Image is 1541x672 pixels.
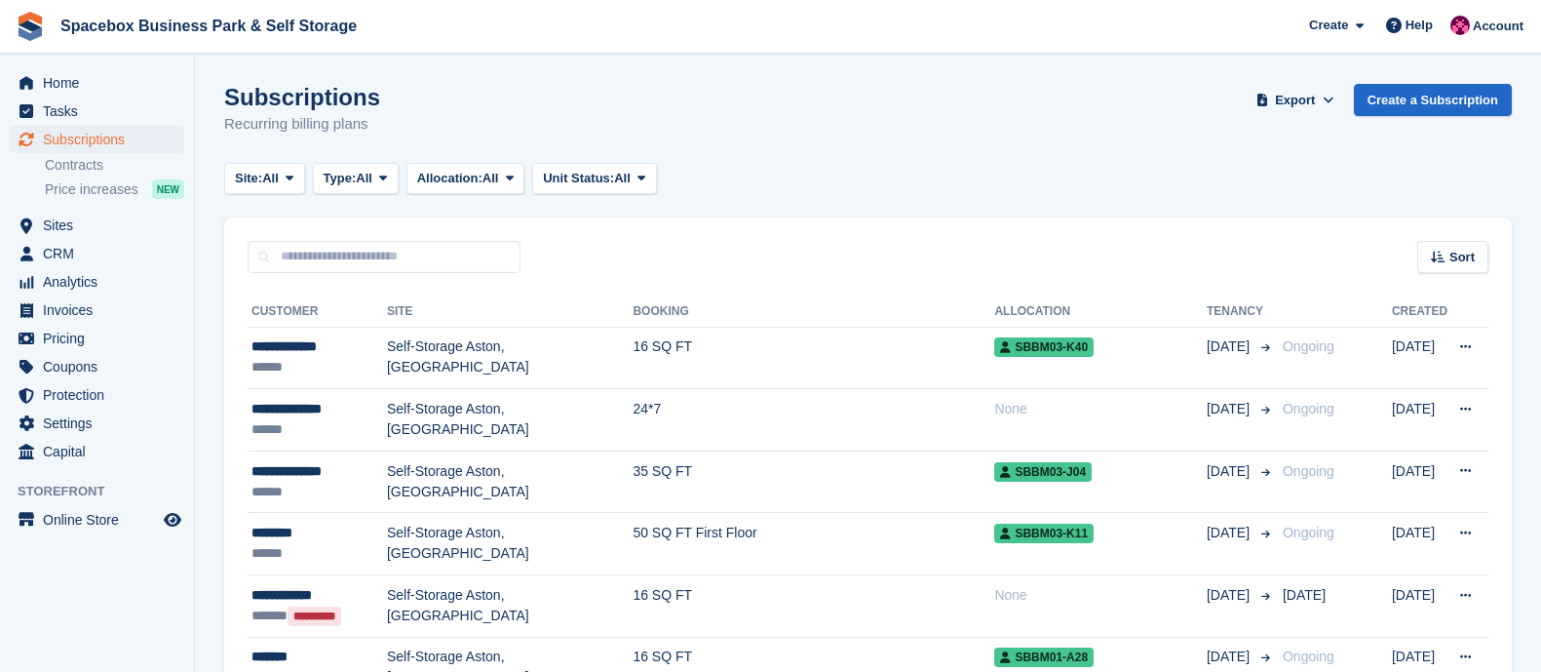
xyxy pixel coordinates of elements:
span: Capital [43,438,160,465]
span: Pricing [43,325,160,352]
td: [DATE] [1392,451,1447,513]
th: Allocation [994,296,1207,328]
span: Invoices [43,296,160,324]
div: None [994,585,1207,606]
a: menu [10,98,184,125]
a: menu [10,438,184,465]
a: Contracts [45,156,184,175]
span: Type: [324,169,357,188]
td: Self-Storage Aston, [GEOGRAPHIC_DATA] [387,451,633,513]
div: None [994,399,1207,419]
td: [DATE] [1392,513,1447,575]
span: Ongoing [1283,649,1334,664]
span: Ongoing [1283,525,1334,540]
a: menu [10,69,184,97]
td: Self-Storage Aston, [GEOGRAPHIC_DATA] [387,327,633,389]
td: 16 SQ FT [633,575,994,638]
span: [DATE] [1207,461,1253,482]
td: 35 SQ FT [633,451,994,513]
span: Ongoing [1283,401,1334,416]
span: [DATE] [1207,585,1253,606]
th: Site [387,296,633,328]
span: Online Store [43,506,160,534]
span: [DATE] [1207,399,1253,419]
span: Settings [43,410,160,437]
span: Unit Status: [543,169,614,188]
span: SBBM03-J04 [994,462,1092,482]
span: Home [43,69,160,97]
span: Subscriptions [43,126,160,153]
a: Create a Subscription [1354,84,1512,116]
span: All [356,169,372,188]
span: Allocation: [417,169,482,188]
span: Export [1275,91,1315,110]
span: Sort [1449,248,1475,267]
button: Unit Status: All [532,163,656,195]
a: menu [10,240,184,267]
th: Booking [633,296,994,328]
span: Account [1473,17,1523,36]
span: Ongoing [1283,338,1334,354]
span: [DATE] [1207,523,1253,543]
span: Protection [43,381,160,409]
span: Price increases [45,180,138,199]
a: menu [10,296,184,324]
td: 16 SQ FT [633,327,994,389]
a: menu [10,212,184,239]
a: Spacebox Business Park & Self Storage [53,10,365,42]
th: Created [1392,296,1447,328]
span: SBBM03-K11 [994,524,1094,543]
div: NEW [152,179,184,199]
th: Tenancy [1207,296,1275,328]
td: [DATE] [1392,389,1447,452]
span: [DATE] [1207,336,1253,357]
td: Self-Storage Aston, [GEOGRAPHIC_DATA] [387,575,633,638]
td: Self-Storage Aston, [GEOGRAPHIC_DATA] [387,389,633,452]
span: All [614,169,631,188]
a: Price increases NEW [45,178,184,200]
span: Coupons [43,353,160,380]
span: [DATE] [1283,587,1326,603]
a: menu [10,410,184,437]
td: [DATE] [1392,575,1447,638]
img: stora-icon-8386f47178a22dfd0bd8f6a31ec36ba5ce8667c1dd55bd0f319d3a0aa187defe.svg [16,12,45,41]
td: Self-Storage Aston, [GEOGRAPHIC_DATA] [387,513,633,575]
span: Site: [235,169,262,188]
span: CRM [43,240,160,267]
span: Sites [43,212,160,239]
span: SBBM03-K40 [994,337,1094,357]
span: Analytics [43,268,160,296]
a: menu [10,353,184,380]
span: Tasks [43,98,160,125]
th: Customer [248,296,387,328]
button: Site: All [224,163,305,195]
button: Export [1252,84,1338,116]
a: menu [10,268,184,296]
span: All [482,169,499,188]
button: Allocation: All [406,163,525,195]
td: 50 SQ FT First Floor [633,513,994,575]
span: All [262,169,279,188]
button: Type: All [313,163,399,195]
span: Create [1309,16,1348,35]
span: Storefront [18,482,194,501]
span: [DATE] [1207,647,1253,667]
td: [DATE] [1392,327,1447,389]
span: Help [1406,16,1433,35]
a: menu [10,126,184,153]
p: Recurring billing plans [224,113,380,136]
img: Avishka Chauhan [1450,16,1470,35]
a: menu [10,506,184,534]
h1: Subscriptions [224,84,380,110]
a: Preview store [161,508,184,532]
span: Ongoing [1283,463,1334,479]
a: menu [10,381,184,409]
a: menu [10,325,184,352]
span: SBBM01-A28 [994,648,1094,667]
